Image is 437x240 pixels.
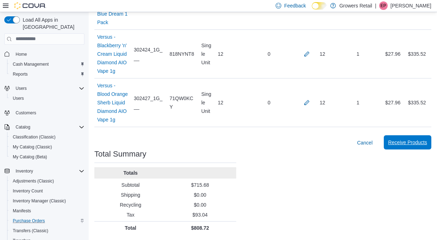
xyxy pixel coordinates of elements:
span: Users [16,86,27,91]
a: Inventory Count [10,187,46,195]
input: Dark Mode [312,2,327,10]
button: Purchase Orders [7,216,87,226]
p: $808.72 [167,224,233,231]
span: Cash Management [13,61,49,67]
div: 0 [245,96,293,110]
span: 818NYNT8 [170,50,194,58]
a: Users [10,94,27,103]
span: Catalog [13,123,84,131]
span: Purchase Orders [10,217,84,225]
span: Load All Apps in [GEOGRAPHIC_DATA] [20,16,84,31]
span: EP [381,1,386,10]
button: Classification (Classic) [7,132,87,142]
button: Inventory Count [7,186,87,196]
span: Adjustments (Classic) [10,177,84,185]
span: Classification (Classic) [10,133,84,141]
span: Transfers (Classic) [13,228,48,234]
button: Inventory [13,167,36,175]
div: $27.96 [381,47,405,61]
p: Subtotal [97,181,164,189]
button: Users [7,93,87,103]
span: Manifests [13,208,31,214]
button: My Catalog (Classic) [7,142,87,152]
p: Growers Retail [339,1,372,10]
span: Users [13,84,84,93]
span: Home [16,51,27,57]
h3: Total Summary [94,150,146,158]
div: 0 [245,47,293,61]
span: Catalog [16,124,30,130]
span: Transfers (Classic) [10,227,84,235]
span: Users [10,94,84,103]
span: Cash Management [10,60,84,69]
button: Inventory [1,166,87,176]
button: Manifests [7,206,87,216]
p: $93.04 [167,211,233,218]
span: Inventory Manager (Classic) [13,198,66,204]
span: 71QW0KCY [170,94,196,111]
a: Versus - Blackberry 'n' Cream Liquid Diamond AIO Vape 1g [97,33,128,75]
div: Eliot Pivato [379,1,388,10]
img: Cova [14,2,46,9]
button: Cancel [354,136,376,150]
span: Inventory Manager (Classic) [10,197,84,205]
span: Adjustments (Classic) [13,178,54,184]
span: Customers [13,108,84,117]
a: My Catalog (Beta) [10,153,50,161]
span: Reports [10,70,84,78]
span: Cancel [357,139,373,146]
a: Reports [10,70,31,78]
span: 302427_1G___ [134,94,164,111]
span: Classification (Classic) [13,134,56,140]
a: Versus - Blood Orange Sherb Liquid Diamond AIO Vape 1g [97,81,128,124]
a: Manifests [10,207,34,215]
div: 12 [215,47,245,61]
p: Totals [97,169,164,176]
div: 1 [335,96,380,110]
button: Catalog [1,122,87,132]
span: My Catalog (Beta) [13,154,47,160]
span: Inventory [16,168,33,174]
span: My Catalog (Classic) [10,143,84,151]
span: Receive Products [388,139,427,146]
p: $0.00 [167,191,233,198]
a: Inventory Manager (Classic) [10,197,69,205]
a: Cash Management [10,60,51,69]
a: Transfers (Classic) [10,227,51,235]
span: Manifests [10,207,84,215]
span: 302424_1G___ [134,45,164,62]
span: Reports [13,71,28,77]
div: 12 [215,96,245,110]
div: $27.96 [381,96,405,110]
div: 12 [320,98,325,107]
span: Home [13,50,84,59]
button: Users [1,83,87,93]
div: Single Unit [198,87,215,118]
p: Total [97,224,164,231]
p: $715.68 [167,181,233,189]
button: Cash Management [7,59,87,69]
button: Adjustments (Classic) [7,176,87,186]
p: [PERSON_NAME] [391,1,431,10]
p: | [375,1,376,10]
span: Customers [16,110,36,116]
button: Customers [1,108,87,118]
span: Inventory [13,167,84,175]
p: Shipping [97,191,164,198]
span: Users [13,96,24,101]
span: Inventory Count [13,188,43,194]
button: Home [1,49,87,59]
button: Inventory Manager (Classic) [7,196,87,206]
span: Inventory Count [10,187,84,195]
span: My Catalog (Classic) [13,144,52,150]
div: 12 [320,50,325,58]
a: Classification (Classic) [10,133,59,141]
span: Feedback [284,2,306,9]
button: Users [13,84,29,93]
span: My Catalog (Beta) [10,153,84,161]
p: Recycling [97,201,164,208]
button: Reports [7,69,87,79]
a: Customers [13,109,39,117]
a: My Catalog (Classic) [10,143,55,151]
